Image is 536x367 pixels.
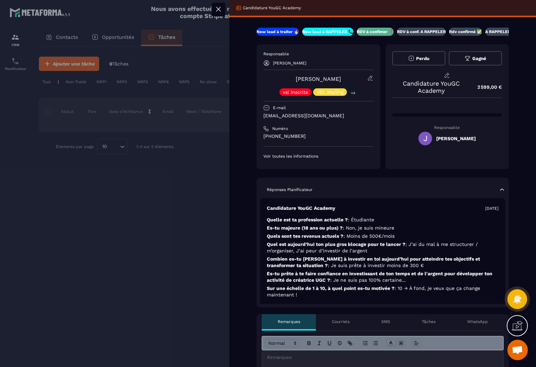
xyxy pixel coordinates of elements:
[257,29,299,34] p: New lead à traiter 🔥
[273,61,306,65] p: [PERSON_NAME]
[467,319,488,324] p: WhatsApp
[416,56,429,61] span: Perdu
[392,80,471,94] p: Candidature YouGC Academy
[381,319,390,324] p: SMS
[296,76,341,82] a: [PERSON_NAME]
[263,113,373,119] p: [EMAIL_ADDRESS][DOMAIN_NAME]
[392,125,502,130] p: Responsable
[485,206,499,211] p: [DATE]
[267,256,499,269] p: Combien es-tu [PERSON_NAME] à investir en toi aujourd’hui pour atteindre tes objectifs et transfo...
[471,80,502,94] p: 2 599,00 €
[243,5,301,11] p: Candidature YouGC Academy
[343,225,394,231] span: : Non, je suis mineure
[278,319,300,324] p: Remarques
[348,217,374,222] span: : Étudiante
[449,51,502,65] button: Gagné
[302,29,353,34] p: New lead à RAPPELER 📞
[267,205,335,211] p: Candidature YouGC Academy
[263,153,373,159] p: Voir toutes les informations
[267,225,499,231] p: Es-tu majeure (18 ans ou plus) ?
[267,217,499,223] p: Quelle est ta profession actuelle ?
[397,29,446,34] p: RDV à conf. A RAPPELER
[332,319,350,324] p: Courriels
[263,133,373,140] p: [PHONE_NUMBER]
[422,319,435,324] p: Tâches
[283,90,308,94] p: vsl inscrits
[272,126,288,131] p: Numéro
[330,277,406,283] span: : Je ne suis pas 100% certaine...
[267,285,499,298] p: Sur une échelle de 1 à 10, à quel point es-tu motivée ?
[449,29,482,34] p: Rdv confirmé ✅
[357,29,394,34] p: RDV à confimer ❓
[263,51,373,57] p: Responsable
[343,233,395,239] span: : Moins de 500€/mois
[436,136,476,141] h5: [PERSON_NAME]
[472,56,486,61] span: Gagné
[267,233,499,239] p: Quels sont tes revenus actuels ?
[267,187,312,192] p: Réponses Planificateur
[349,89,357,97] p: +4
[273,105,286,111] p: E-mail
[267,241,499,254] p: Quel est aujourd’hui ton plus gros blocage pour te lancer ?
[317,90,343,94] p: VSL Mailing
[267,270,499,283] p: Es-tu prête à te faire confiance en investissant de ton temps et de l'argent pour développer ton ...
[392,51,445,65] button: Perdu
[328,263,424,268] span: : Je suis prête à investir moins de 300 €
[507,340,528,360] div: Ouvrir le chat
